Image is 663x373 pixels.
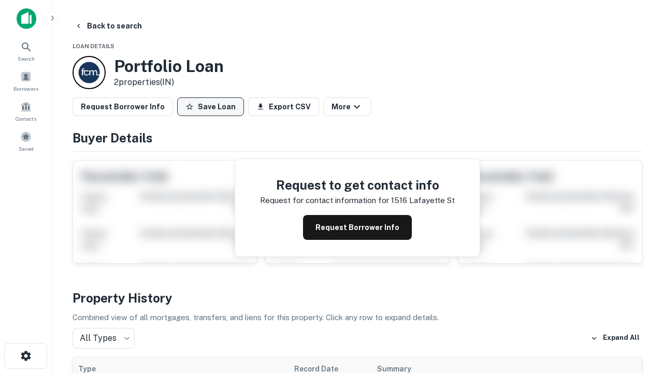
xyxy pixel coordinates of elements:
a: Saved [3,127,49,155]
h4: Request to get contact info [260,176,455,194]
button: More [323,97,371,116]
a: Borrowers [3,67,49,95]
span: Borrowers [13,84,38,93]
button: Save Loan [177,97,244,116]
span: Contacts [16,114,36,123]
button: Request Borrower Info [73,97,173,116]
button: Back to search [70,17,146,35]
p: Request for contact information for [260,194,389,207]
h3: Portfolio Loan [114,56,224,76]
h4: Property History [73,289,642,307]
span: Search [18,54,35,63]
div: All Types [73,328,135,349]
h4: Buyer Details [73,128,642,147]
span: Saved [19,145,34,153]
span: Loan Details [73,43,114,49]
p: Combined view of all mortgages, transfers, and liens for this property. Click any row to expand d... [73,311,642,324]
img: capitalize-icon.png [17,8,36,29]
button: Expand All [588,331,642,346]
p: 1516 lafayette st [391,194,455,207]
a: Search [3,37,49,65]
button: Export CSV [248,97,319,116]
iframe: Chat Widget [611,257,663,307]
button: Request Borrower Info [303,215,412,240]
p: 2 properties (IN) [114,76,224,89]
a: Contacts [3,97,49,125]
